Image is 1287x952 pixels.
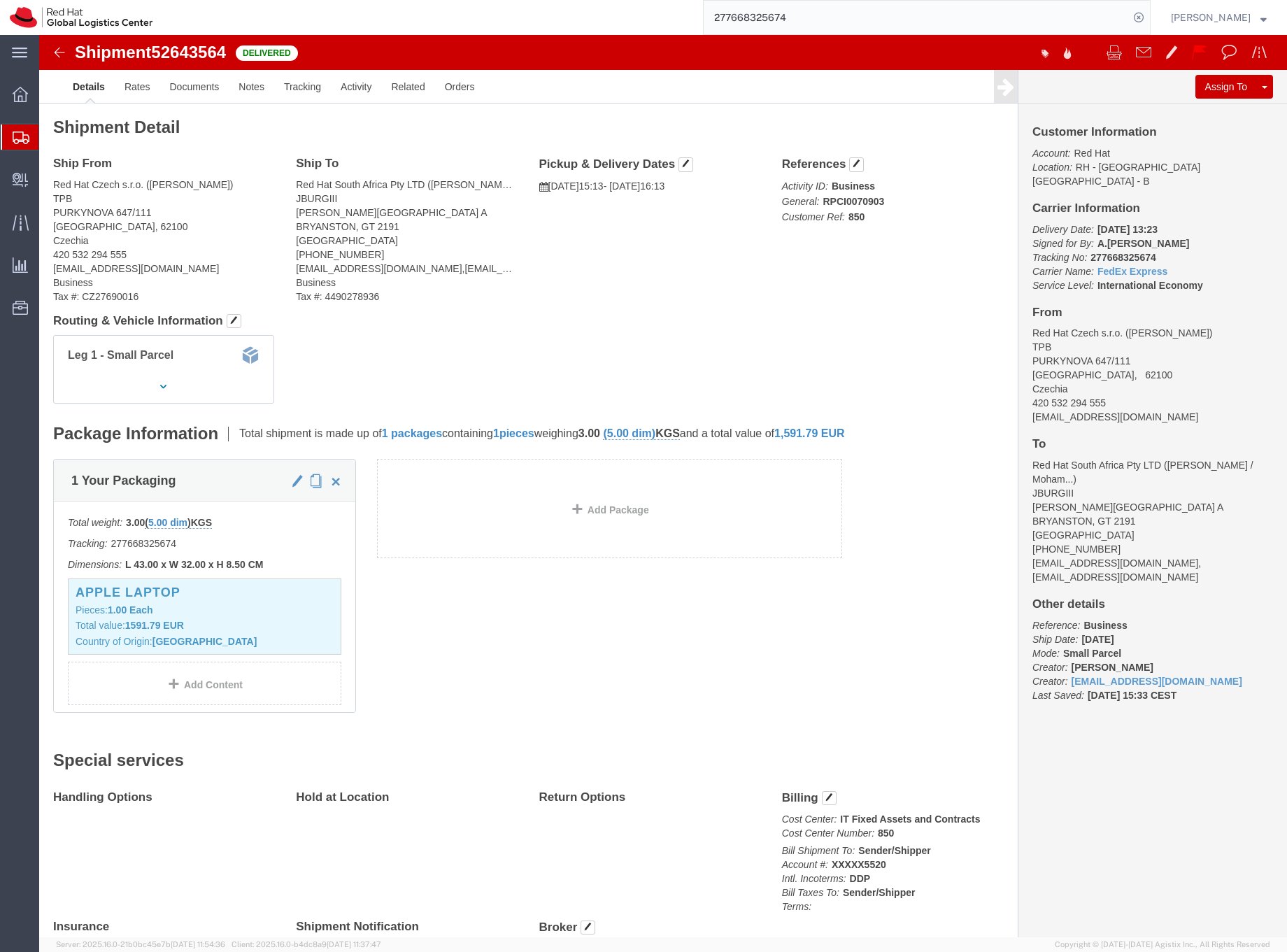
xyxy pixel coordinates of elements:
[10,7,152,28] img: logo
[1055,939,1270,951] span: Copyright © [DATE]-[DATE] Agistix Inc., All Rights Reserved
[232,940,381,949] span: Client: 2025.16.0-b4dc8a9
[1171,10,1251,25] span: Sona Mala
[704,1,1129,34] input: Search for shipment number, reference number
[39,35,1287,937] iframe: FS Legacy Container
[327,940,381,949] span: [DATE] 11:37:47
[171,940,225,949] span: [DATE] 11:54:36
[56,940,225,949] span: Server: 2025.16.0-21b0bc45e7b
[1170,9,1267,26] button: [PERSON_NAME]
